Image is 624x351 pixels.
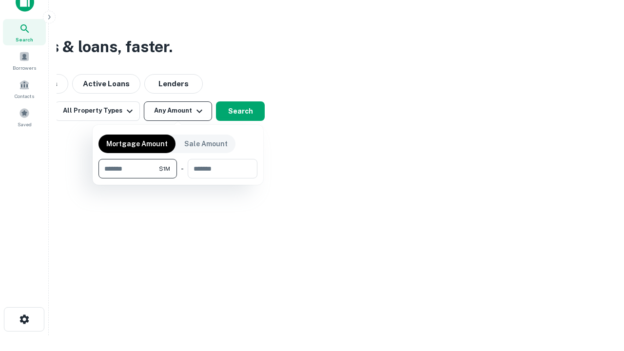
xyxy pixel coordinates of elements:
[184,138,228,149] p: Sale Amount
[159,164,170,173] span: $1M
[106,138,168,149] p: Mortgage Amount
[575,273,624,320] iframe: Chat Widget
[181,159,184,178] div: -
